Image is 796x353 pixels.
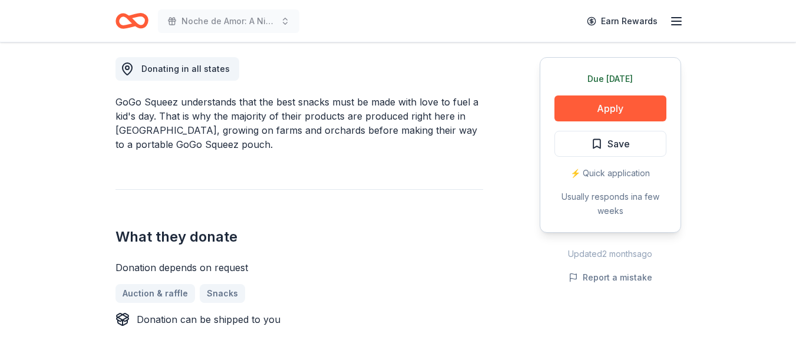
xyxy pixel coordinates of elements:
[181,14,276,28] span: Noche de Amor: A Night in [GEOGRAPHIC_DATA]
[540,247,681,261] div: Updated 2 months ago
[115,7,148,35] a: Home
[607,136,630,151] span: Save
[200,284,245,303] a: Snacks
[554,131,666,157] button: Save
[141,64,230,74] span: Donating in all states
[554,95,666,121] button: Apply
[158,9,299,33] button: Noche de Amor: A Night in [GEOGRAPHIC_DATA]
[554,190,666,218] div: Usually responds in a few weeks
[569,270,652,285] button: Report a mistake
[554,166,666,180] div: ⚡️ Quick application
[554,72,666,86] div: Due [DATE]
[115,284,195,303] a: Auction & raffle
[115,95,483,151] div: GoGo Squeez understands that the best snacks must be made with love to fuel a kid's day. That is ...
[115,227,483,246] h2: What they donate
[137,312,280,326] div: Donation can be shipped to you
[115,260,483,275] div: Donation depends on request
[580,11,665,32] a: Earn Rewards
